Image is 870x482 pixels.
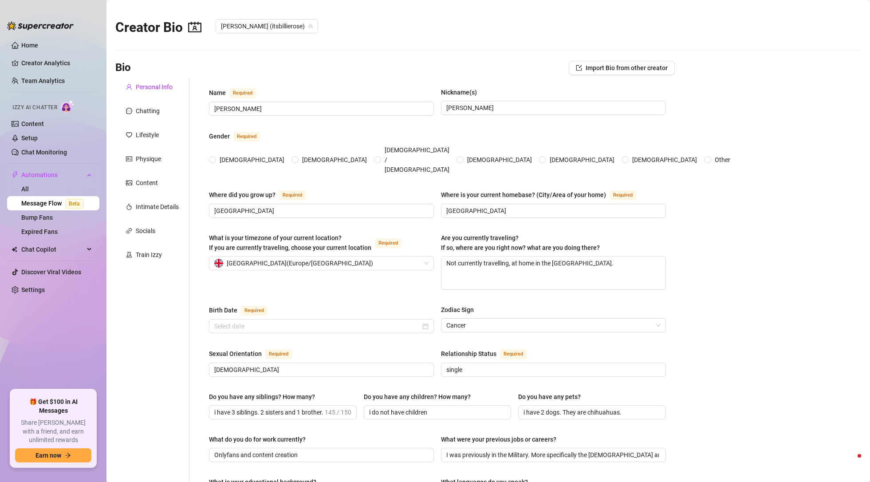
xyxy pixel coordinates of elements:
[214,104,427,114] input: Name
[214,259,223,268] img: gb
[21,149,67,156] a: Chat Monitoring
[136,82,173,92] div: Personal Info
[840,452,861,473] iframe: Intercom live chat
[308,24,313,29] span: team
[518,392,587,402] label: Do you have any pets?
[21,214,53,221] a: Bump Fans
[61,100,75,113] img: AI Chatter
[209,234,371,251] span: What is your timezone of your current location? If you are currently traveling, choose your curre...
[136,178,158,188] div: Content
[369,407,504,417] input: Do you have any children? How many?
[711,155,734,165] span: Other
[21,168,84,182] span: Automations
[21,242,84,257] span: Chat Copilot
[364,392,477,402] label: Do you have any children? How many?
[209,190,276,200] div: Where did you grow up?
[441,305,480,315] label: Zodiac Sign
[115,61,131,75] h3: Bio
[227,257,373,270] span: [GEOGRAPHIC_DATA] ( Europe/[GEOGRAPHIC_DATA] )
[441,348,536,359] label: Relationship Status
[136,154,161,164] div: Physique
[21,42,38,49] a: Home
[214,450,427,460] input: What do you do for work currently?
[136,202,179,212] div: Intimate Details
[126,252,132,258] span: experiment
[375,238,402,248] span: Required
[209,305,237,315] div: Birth Date
[188,20,201,34] span: contacts
[233,132,260,142] span: Required
[241,306,268,316] span: Required
[446,103,659,113] input: Nickname(s)
[221,20,313,33] span: Billie (itsbillierose)
[441,87,483,97] label: Nickname(s)
[126,228,132,234] span: link
[209,349,262,359] div: Sexual Orientation
[21,186,29,193] a: All
[209,305,277,316] label: Birth Date
[65,199,83,209] span: Beta
[229,88,256,98] span: Required
[569,61,675,75] button: Import Bio from other creator
[214,321,421,331] input: Birth Date
[446,450,659,460] input: What were your previous jobs or careers?
[209,190,315,200] label: Where did you grow up?
[446,365,659,375] input: Relationship Status
[629,155,701,165] span: [DEMOGRAPHIC_DATA]
[279,190,306,200] span: Required
[441,234,600,251] span: Are you currently traveling? If so, where are you right now? what are you doing there?
[126,108,132,114] span: message
[441,87,477,97] div: Nickname(s)
[12,103,57,112] span: Izzy AI Chatter
[441,190,606,200] div: Where is your current homebase? (City/Area of your home)
[126,156,132,162] span: idcard
[126,180,132,186] span: picture
[209,435,312,444] label: What do you do for work currently?
[441,305,474,315] div: Zodiac Sign
[586,64,668,71] span: Import Bio from other creator
[21,269,81,276] a: Discover Viral Videos
[136,226,155,236] div: Socials
[65,452,71,458] span: arrow-right
[214,365,427,375] input: Sexual Orientation
[299,155,370,165] span: [DEMOGRAPHIC_DATA]
[21,120,44,127] a: Content
[209,348,302,359] label: Sexual Orientation
[15,448,91,462] button: Earn nowarrow-right
[136,106,160,116] div: Chatting
[209,435,306,444] div: What do you do for work currently?
[15,419,91,445] span: Share [PERSON_NAME] with a friend, and earn unlimited rewards
[441,435,563,444] label: What were your previous jobs or careers?
[126,132,132,138] span: heart
[21,134,38,142] a: Setup
[209,131,270,142] label: Gender
[209,392,321,402] label: Do you have any siblings? How many?
[214,206,427,216] input: Where did you grow up?
[441,435,556,444] div: What were your previous jobs or careers?
[115,19,201,36] h2: Creator Bio
[209,88,226,98] div: Name
[381,145,453,174] span: [DEMOGRAPHIC_DATA] / [DEMOGRAPHIC_DATA]
[126,84,132,90] span: user
[325,407,351,417] span: 145 / 150
[441,257,665,289] textarea: Not currently travelling, at home in the [GEOGRAPHIC_DATA].
[7,21,74,30] img: logo-BBDzfeDw.svg
[15,398,91,415] span: 🎁 Get $100 in AI Messages
[364,392,471,402] div: Do you have any children? How many?
[21,228,58,235] a: Expired Fans
[216,155,288,165] span: [DEMOGRAPHIC_DATA]
[546,155,618,165] span: [DEMOGRAPHIC_DATA]
[610,190,636,200] span: Required
[21,200,87,207] a: Message FlowBeta
[209,392,315,402] div: Do you have any siblings? How many?
[500,349,527,359] span: Required
[441,190,646,200] label: Where is your current homebase? (City/Area of your home)
[136,130,159,140] div: Lifestyle
[576,65,582,71] span: import
[209,87,266,98] label: Name
[214,407,323,417] input: Do you have any siblings? How many?
[126,204,132,210] span: fire
[35,452,61,459] span: Earn now
[21,56,92,70] a: Creator Analytics
[12,246,17,253] img: Chat Copilot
